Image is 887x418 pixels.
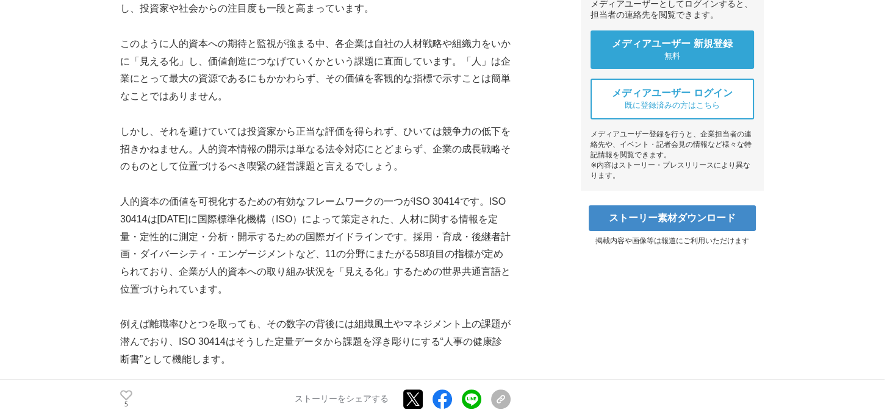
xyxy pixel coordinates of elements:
[591,30,754,69] a: メディアユーザー 新規登録 無料
[612,38,733,51] span: メディアユーザー 新規登録
[120,402,132,408] p: 5
[612,87,733,100] span: メディアユーザー ログイン
[295,394,389,405] p: ストーリーをシェアする
[591,129,754,181] div: メディアユーザー登録を行うと、企業担当者の連絡先や、イベント・記者会見の情報など様々な特記情報を閲覧できます。 ※内容はストーリー・プレスリリースにより異なります。
[664,51,680,62] span: 無料
[120,123,511,175] p: しかし、それを避けていては投資家から正当な評価を得られず、ひいては競争力の低下を招きかねません。人的資本情報の開示は単なる法令対応にとどまらず、企業の成長戦略そのものとして位置づけるべき喫緊の経...
[591,79,754,119] a: メディアユーザー ログイン 既に登録済みの方はこちら
[120,316,511,368] p: 例えば離職率ひとつを取っても、その数字の背後には組織風土やマネジメント上の課題が潜んでおり、ISO 30414はそうした定量データから課題を浮き彫りにする“人事の健康診断書”として機能します。
[120,193,511,299] p: 人的資本の価値を可視化するための有効なフレームワークの一つがISO 30414です。ISO 30414は[DATE]に国際標準化機構（ISO）によって策定された、人材に関する情報を定量・定性的に...
[625,100,720,111] span: 既に登録済みの方はこちら
[581,236,764,246] p: 掲載内容や画像等は報道にご利用いただけます
[589,205,756,231] a: ストーリー素材ダウンロード
[120,35,511,105] p: このように人的資本への期待と監視が強まる中、各企業は自社の人材戦略や組織力をいかに「見える化」し、価値創造につなげていくかという課題に直面しています。「人」は企業にとって最大の資源であるにもかか...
